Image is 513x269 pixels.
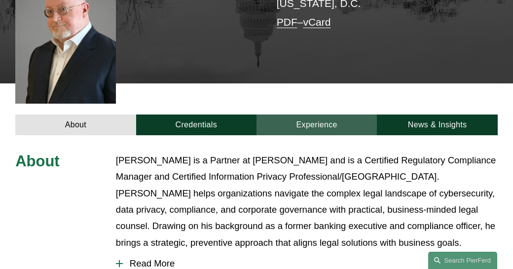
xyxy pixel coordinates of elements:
[377,115,497,135] a: News & Insights
[123,258,498,269] span: Read More
[116,152,498,251] p: [PERSON_NAME] is a Partner at [PERSON_NAME] and is a Certified Regulatory Compliance Manager and ...
[256,115,377,135] a: Experience
[15,115,136,135] a: About
[428,252,497,269] a: Search this site
[15,153,59,170] span: About
[303,16,330,28] a: vCard
[136,115,256,135] a: Credentials
[277,16,297,28] a: PDF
